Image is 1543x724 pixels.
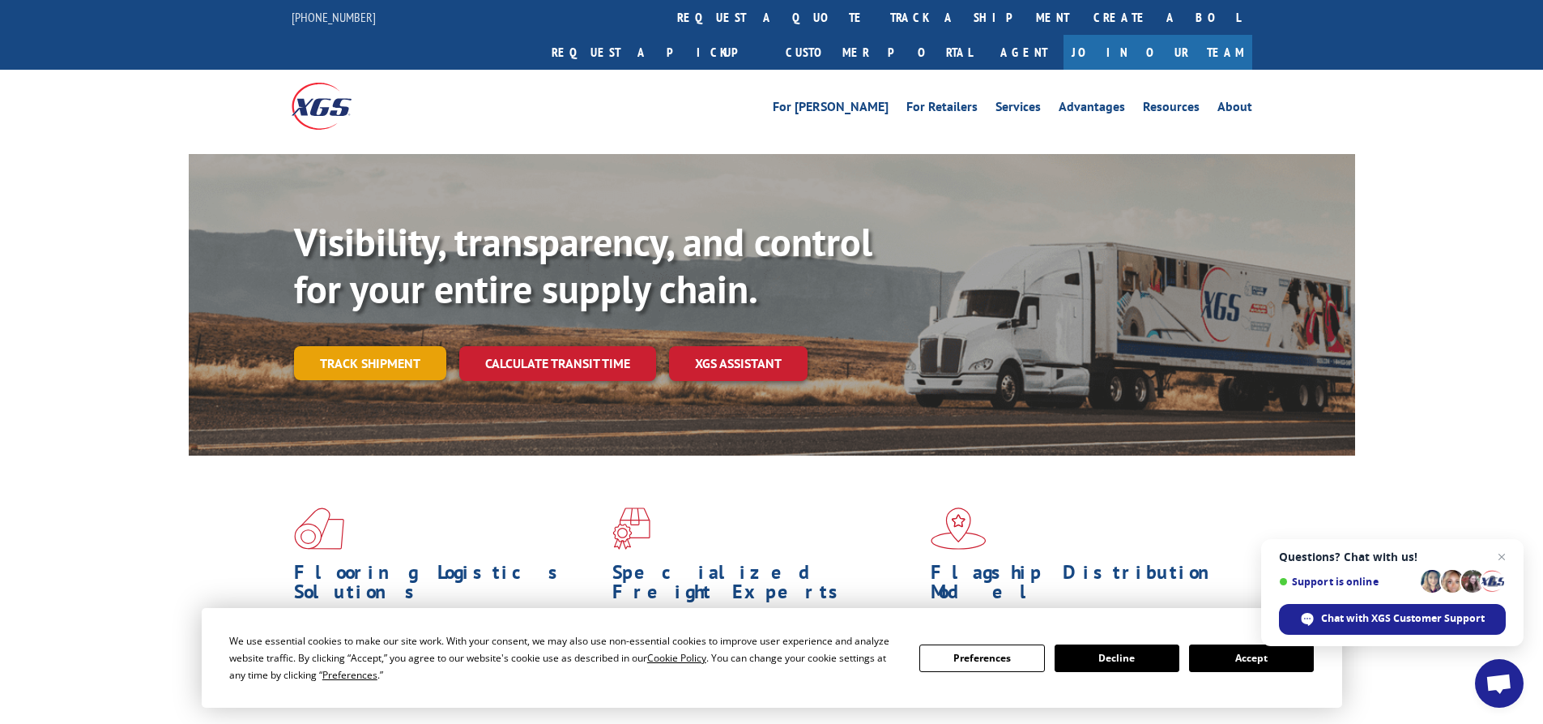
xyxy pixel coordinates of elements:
a: Track shipment [294,346,446,380]
button: Preferences [919,645,1044,672]
a: XGS ASSISTANT [669,346,808,381]
h1: Flooring Logistics Solutions [294,563,600,610]
img: xgs-icon-total-supply-chain-intelligence-red [294,508,344,550]
a: Join Our Team [1063,35,1252,70]
span: Chat with XGS Customer Support [1321,611,1485,626]
span: Cookie Policy [647,651,706,665]
img: xgs-icon-focused-on-flooring-red [612,508,650,550]
img: xgs-icon-flagship-distribution-model-red [931,508,987,550]
a: Customer Portal [774,35,984,70]
a: About [1217,101,1252,118]
a: [PHONE_NUMBER] [292,9,376,25]
div: We use essential cookies to make our site work. With your consent, we may also use non-essential ... [229,632,900,683]
a: For [PERSON_NAME] [773,101,889,118]
b: Visibility, transparency, and control for your entire supply chain. [294,216,872,314]
h1: Flagship Distribution Model [931,563,1237,610]
h1: Specialized Freight Experts [612,563,919,610]
button: Decline [1055,645,1179,672]
span: Support is online [1279,576,1415,588]
div: Cookie Consent Prompt [202,608,1342,708]
div: Open chat [1475,659,1524,708]
a: For Retailers [906,101,978,118]
a: Calculate transit time [459,346,656,381]
div: Chat with XGS Customer Support [1279,604,1506,635]
a: Request a pickup [539,35,774,70]
a: Agent [984,35,1063,70]
a: Services [995,101,1041,118]
span: Close chat [1492,547,1511,567]
button: Accept [1189,645,1314,672]
a: Advantages [1059,101,1125,118]
a: Resources [1143,101,1200,118]
span: Questions? Chat with us! [1279,550,1506,563]
span: Preferences [322,668,377,682]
